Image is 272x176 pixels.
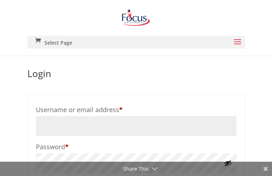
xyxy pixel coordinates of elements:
[27,69,245,82] h2: Login
[36,103,236,116] label: Username or email address
[36,140,236,153] label: Password
[120,7,151,29] img: Focus on Learning
[224,159,232,167] button: Show password
[44,40,72,45] span: Select Page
